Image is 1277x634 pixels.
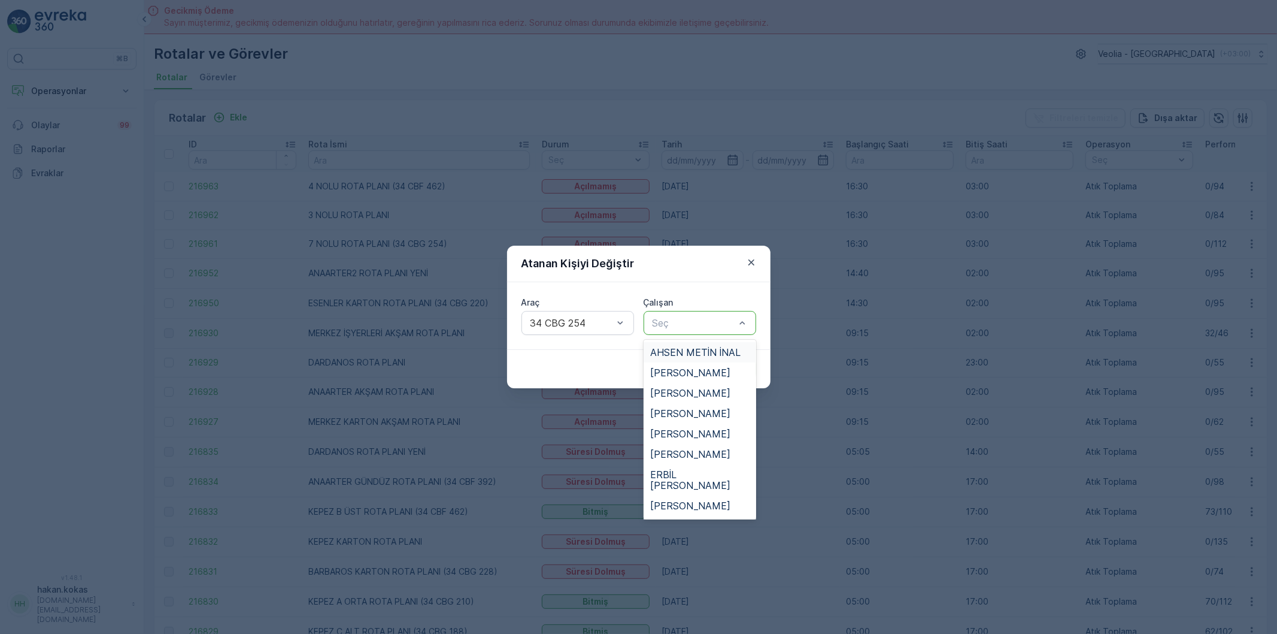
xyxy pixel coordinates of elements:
span: [PERSON_NAME] [651,367,731,378]
label: Araç [521,297,540,307]
span: [PERSON_NAME] [651,408,731,419]
p: Seç [653,316,735,330]
span: [PERSON_NAME] [651,500,731,511]
span: AHSEN METİN İNAL [651,347,741,358]
label: Çalışan [644,297,674,307]
span: ERBİL [PERSON_NAME] [651,469,749,491]
p: Atanan Kişiyi Değiştir [521,255,635,272]
span: [PERSON_NAME] [651,449,731,460]
span: [PERSON_NAME] [651,428,731,439]
span: [PERSON_NAME] [651,388,731,398]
